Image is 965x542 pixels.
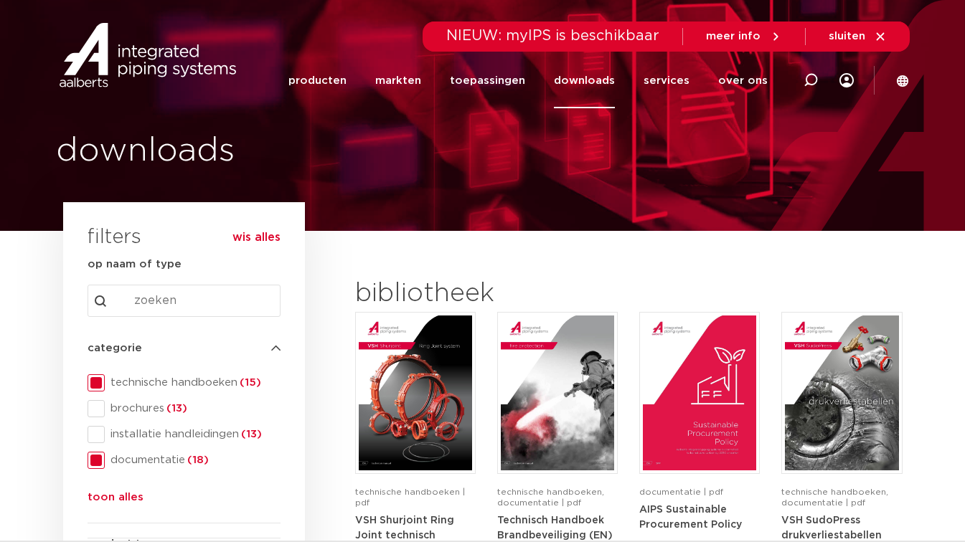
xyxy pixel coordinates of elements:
button: wis alles [232,230,281,244]
span: meer info [706,31,761,42]
span: installatie handleidingen [105,427,281,442]
img: VSH-Shurjoint-RJ_A4TM_5011380_2025_1.1_EN-pdf.jpg [359,315,472,470]
a: sluiten [829,30,887,43]
a: VSH SudoPress drukverliestabellen [781,515,882,541]
img: Aips_A4Sustainable-Procurement-Policy_5011446_EN-pdf.jpg [643,315,756,470]
button: toon alles [88,489,143,512]
a: toepassingen [450,53,525,108]
span: (13) [239,429,262,439]
span: technische handboeken, documentatie | pdf [781,488,888,507]
a: markten [375,53,421,108]
div: installatie handleidingen(13) [88,426,281,443]
a: Technisch Handboek Brandbeveiliging (EN) [497,515,613,541]
img: VSH-SudoPress_A4PLT_5007706_2024-2.0_NL-pdf.jpg [785,315,898,470]
strong: AIPS Sustainable Procurement Policy [639,505,742,531]
span: technische handboeken, documentatie | pdf [497,488,604,507]
a: meer info [706,30,782,43]
strong: VSH SudoPress drukverliestabellen [781,515,882,541]
span: documentatie [105,453,281,467]
h4: categorie [88,340,281,357]
h2: bibliotheek [355,277,611,311]
div: my IPS [839,65,854,96]
a: services [644,53,689,108]
span: (18) [185,455,209,465]
div: technische handboeken(15) [88,374,281,391]
span: documentatie | pdf [639,488,723,496]
nav: Menu [288,53,768,108]
span: NIEUW: myIPS is beschikbaar [446,29,659,43]
span: technische handboeken | pdf [355,488,465,507]
span: (13) [164,403,187,414]
strong: Technisch Handboek Brandbeveiliging (EN) [497,515,613,541]
img: FireProtection_A4TM_5007915_2025_2.0_EN-pdf.jpg [501,315,614,470]
h1: downloads [56,128,476,174]
a: over ons [718,53,768,108]
span: (15) [237,377,261,388]
span: sluiten [829,31,865,42]
a: AIPS Sustainable Procurement Policy [639,504,742,531]
a: producten [288,53,347,108]
h3: filters [88,221,141,255]
strong: op naam of type [88,259,182,270]
span: brochures [105,401,281,416]
div: documentatie(18) [88,452,281,469]
span: technische handboeken [105,376,281,390]
a: downloads [554,53,615,108]
div: brochures(13) [88,400,281,417]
